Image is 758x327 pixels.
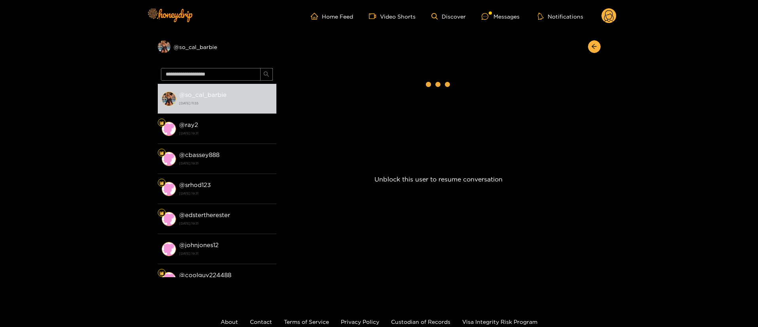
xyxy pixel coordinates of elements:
span: home [311,13,322,20]
a: Privacy Policy [341,319,379,325]
img: Fan Level [159,121,164,125]
strong: @ johnjones12 [179,242,219,248]
img: conversation [162,152,176,166]
img: conversation [162,122,176,136]
span: arrow-left [591,43,597,50]
a: Video Shorts [369,13,416,20]
strong: [DATE] 19:31 [179,130,272,137]
img: conversation [162,242,176,256]
strong: [DATE] 11:55 [179,100,272,107]
div: Unblock this user to resume conversation [276,65,601,294]
strong: [DATE] 19:31 [179,160,272,167]
a: Discover [431,13,466,20]
strong: [DATE] 19:31 [179,250,272,257]
img: conversation [162,182,176,196]
a: Visa Integrity Risk Program [462,319,537,325]
button: arrow-left [588,40,601,53]
button: search [260,68,273,81]
button: Notifications [535,12,586,20]
img: conversation [162,272,176,286]
a: Contact [250,319,272,325]
img: conversation [162,212,176,226]
img: Fan Level [159,211,164,215]
div: @so_cal_barbie [158,40,276,53]
a: Home Feed [311,13,353,20]
div: Messages [482,12,520,21]
span: search [263,71,269,78]
span: video-camera [369,13,380,20]
img: Fan Level [159,271,164,276]
strong: @ so_cal_barbie [179,91,227,98]
img: Fan Level [159,151,164,155]
a: Terms of Service [284,319,329,325]
strong: [DATE] 19:31 [179,220,272,227]
strong: @ coolguy224488 [179,272,231,278]
strong: @ cbassey888 [179,151,219,158]
strong: @ edstertherester [179,212,230,218]
a: Custodian of Records [391,319,450,325]
img: conversation [162,92,176,106]
strong: @ ray2 [179,121,198,128]
strong: @ srhod123 [179,181,211,188]
strong: [DATE] 19:31 [179,190,272,197]
img: Fan Level [159,181,164,185]
a: About [221,319,238,325]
